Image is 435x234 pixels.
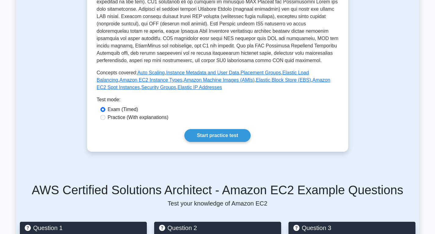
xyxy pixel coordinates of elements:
[293,224,411,232] h5: Question 3
[108,106,138,113] label: Exam (Timed)
[166,70,239,75] a: Instance Metadata and User Data
[20,183,415,197] h5: AWS Certified Solutions Architect - Amazon EC2 Example Questions
[20,200,415,207] p: Test your knowledge of Amazon EC2
[119,77,182,83] a: Amazon EC2 Instance Types
[141,85,176,90] a: Security Groups
[137,70,165,75] a: Auto Scaling
[108,114,169,121] label: Practice (With explanations)
[256,77,311,83] a: Elastic Block Store (EBS)
[178,85,222,90] a: Elastic IP Addresses
[241,70,281,75] a: Placement Groups
[184,129,251,142] a: Start practice test
[97,96,339,106] div: Test mode:
[25,224,142,232] h5: Question 1
[184,77,255,83] a: Amazon Machine Images (AMIs)
[159,224,276,232] h5: Question 2
[97,69,339,91] p: Concepts covered: , , , , , , , , ,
